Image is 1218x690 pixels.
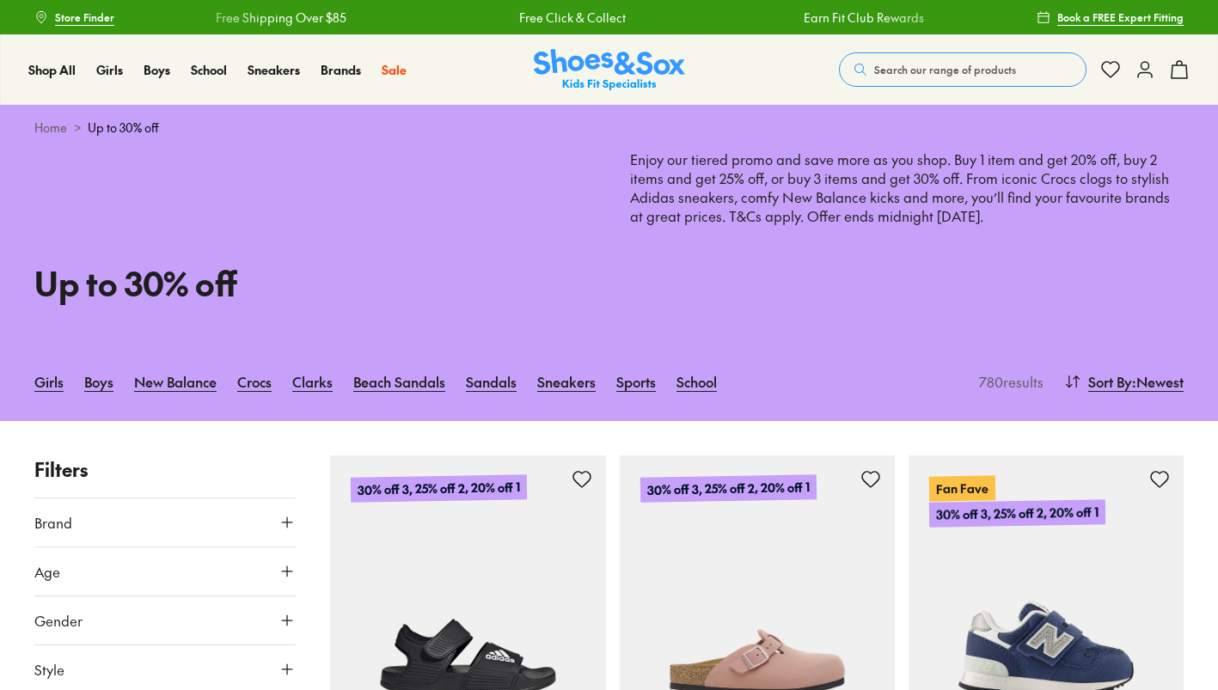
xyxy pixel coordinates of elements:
[803,9,923,27] a: Earn Fit Club Rewards
[874,62,1016,77] span: Search our range of products
[237,363,272,400] a: Crocs
[144,61,170,78] span: Boys
[321,61,361,79] a: Brands
[215,9,346,27] a: Free Shipping Over $85
[1132,371,1184,392] span: : Newest
[839,52,1086,87] button: Search our range of products
[518,9,625,27] a: Free Click & Collect
[34,610,83,631] span: Gender
[1037,2,1184,33] a: Book a FREE Expert Fitting
[134,363,217,400] a: New Balance
[34,547,296,595] button: Age
[929,500,1105,528] p: 30% off 3, 25% off 2, 20% off 1
[34,2,114,33] a: Store Finder
[382,61,407,78] span: Sale
[84,363,113,400] a: Boys
[929,476,995,502] p: Fan Fave
[34,659,64,680] span: Style
[28,61,76,79] a: Shop All
[353,363,445,400] a: Beach Sandals
[34,119,1184,137] div: >
[616,363,656,400] a: Sports
[1064,363,1184,400] button: Sort By:Newest
[292,363,333,400] a: Clarks
[972,371,1044,392] p: 780 results
[676,363,717,400] a: School
[248,61,300,79] a: Sneakers
[382,61,407,79] a: Sale
[28,61,76,78] span: Shop All
[34,498,296,547] button: Brand
[34,561,60,582] span: Age
[248,61,300,78] span: Sneakers
[96,61,123,78] span: Girls
[144,61,170,79] a: Boys
[96,61,123,79] a: Girls
[34,363,64,400] a: Girls
[55,9,114,25] span: Store Finder
[88,119,159,137] span: Up to 30% off
[34,119,67,137] a: Home
[191,61,227,78] span: School
[534,49,685,91] a: Shoes & Sox
[351,475,527,504] p: 30% off 3, 25% off 2, 20% off 1
[630,150,1184,301] p: Enjoy our tiered promo and save more as you shop. Buy 1 item and get 20% off, buy 2 items and get...
[534,49,685,91] img: SNS_Logo_Responsive.svg
[34,512,72,533] span: Brand
[34,596,296,644] button: Gender
[1057,9,1184,25] span: Book a FREE Expert Fitting
[321,61,361,78] span: Brands
[640,475,816,504] p: 30% off 3, 25% off 2, 20% off 1
[34,455,296,484] p: Filters
[191,61,227,79] a: School
[34,259,589,308] h1: Up to 30% off
[466,363,517,400] a: Sandals
[1088,371,1132,392] span: Sort By
[537,363,596,400] a: Sneakers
